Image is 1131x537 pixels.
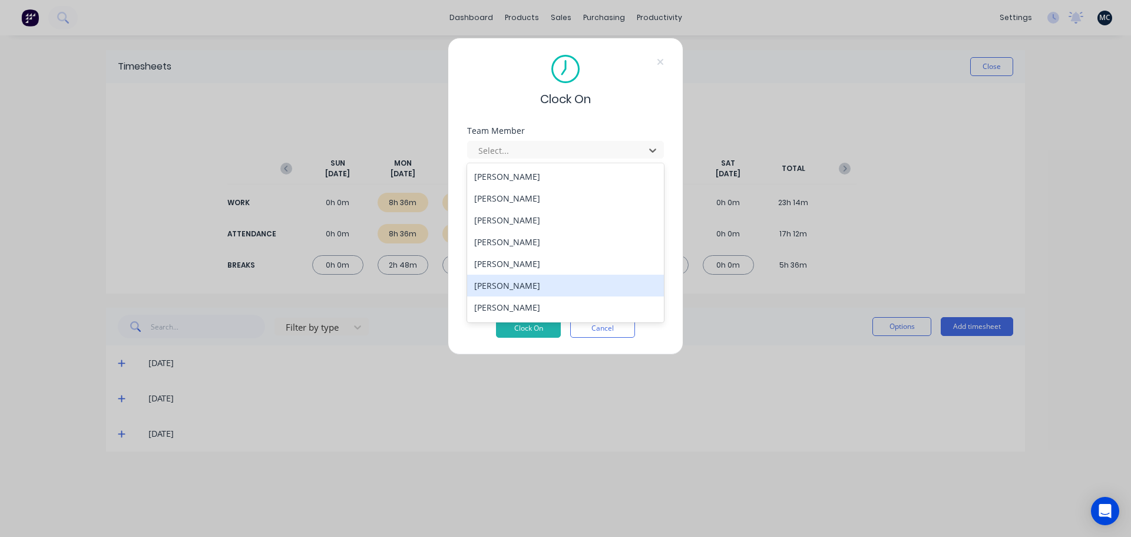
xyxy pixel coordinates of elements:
div: Team Member [467,127,664,135]
div: [PERSON_NAME] [467,209,664,231]
div: [PERSON_NAME] [467,231,664,253]
button: Cancel [570,319,635,338]
div: [PERSON_NAME] [467,187,664,209]
div: [PERSON_NAME] [467,275,664,296]
div: [PERSON_NAME] [467,318,664,340]
div: Open Intercom Messenger [1091,497,1119,525]
div: [PERSON_NAME] [467,166,664,187]
div: [PERSON_NAME] [467,253,664,275]
div: [PERSON_NAME] [467,296,664,318]
button: Clock On [496,319,561,338]
span: Clock On [540,90,591,108]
